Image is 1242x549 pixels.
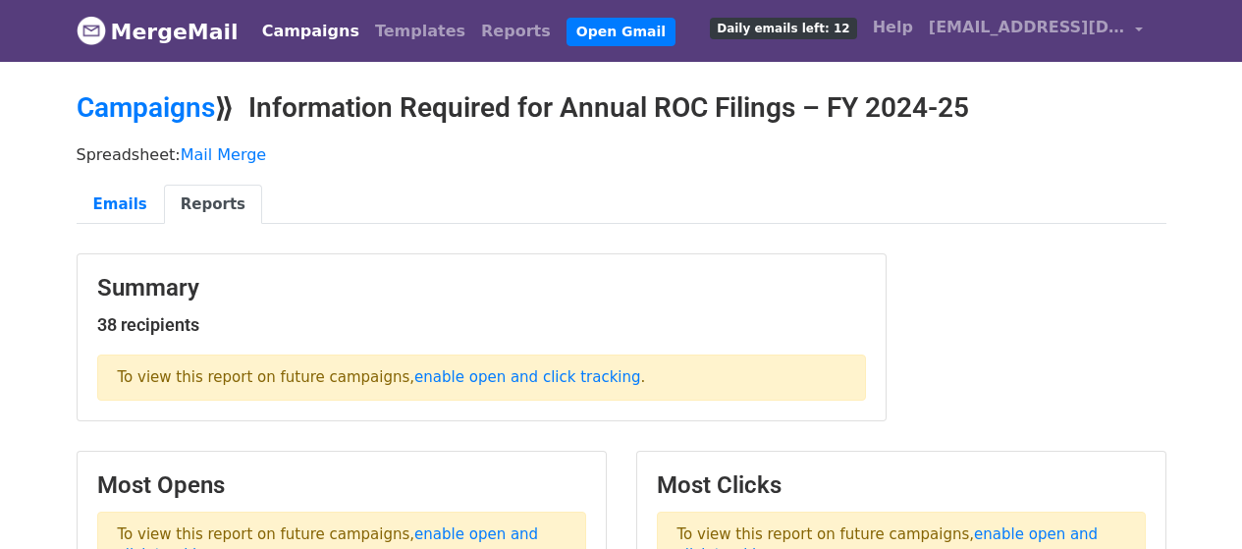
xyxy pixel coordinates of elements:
h3: Most Opens [97,471,586,500]
a: [EMAIL_ADDRESS][DOMAIN_NAME] [921,8,1151,54]
img: MergeMail logo [77,16,106,45]
a: Help [865,8,921,47]
a: MergeMail [77,11,239,52]
a: Campaigns [254,12,367,51]
a: Emails [77,185,164,225]
a: Campaigns [77,91,215,124]
a: Mail Merge [181,145,267,164]
a: Reports [164,185,262,225]
p: Spreadsheet: [77,144,1166,165]
h2: ⟫ Information Required for Annual ROC Filings – FY 2024-25 [77,91,1166,125]
a: Daily emails left: 12 [702,8,864,47]
span: [EMAIL_ADDRESS][DOMAIN_NAME] [929,16,1125,39]
a: Templates [367,12,473,51]
h3: Summary [97,274,866,302]
p: To view this report on future campaigns, . [97,355,866,401]
a: enable open and click tracking [414,368,640,386]
span: Daily emails left: 12 [710,18,856,39]
h3: Most Clicks [657,471,1146,500]
h5: 38 recipients [97,314,866,336]
a: Open Gmail [567,18,675,46]
a: Reports [473,12,559,51]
